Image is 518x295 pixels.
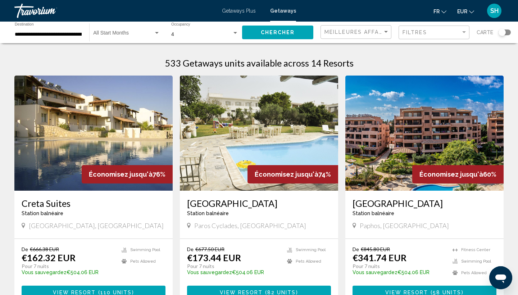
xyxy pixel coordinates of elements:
span: Vous sauvegardez [187,269,232,275]
span: Station balnéaire [22,210,63,216]
span: fr [433,9,440,14]
button: User Menu [485,3,504,18]
button: Change currency [457,6,474,17]
span: Swimming Pool [130,248,160,252]
div: 76% [82,165,173,183]
button: Change language [433,6,446,17]
span: De [22,246,28,252]
a: Travorium [14,4,215,18]
span: Swimming Pool [296,248,326,252]
p: €504.06 EUR [353,269,445,275]
span: Économisez jusqu'à [255,171,318,178]
span: Carte [477,27,493,37]
span: Chercher [261,30,295,36]
p: Pour 7 nuits [187,263,280,269]
span: Paphos, [GEOGRAPHIC_DATA] [360,222,449,230]
p: €504.06 EUR [187,269,280,275]
span: Fitness Center [461,248,490,252]
img: 6845E01X.jpg [14,76,173,191]
span: De [353,246,359,252]
div: 60% [412,165,504,183]
a: [GEOGRAPHIC_DATA] [353,198,496,209]
span: Swimming Pool [461,259,491,264]
span: Vous sauvegardez [22,269,67,275]
span: Station balnéaire [353,210,394,216]
h1: 533 Getaways units available across 14 Resorts [165,58,354,68]
span: Pets Allowed [296,259,321,264]
span: Économisez jusqu'à [89,171,153,178]
span: Filtres [403,29,427,35]
span: Pets Allowed [461,271,487,275]
div: 74% [247,165,338,183]
span: SH [490,7,499,14]
p: €504.06 EUR [22,269,114,275]
p: €341.74 EUR [353,252,406,263]
span: EUR [457,9,467,14]
img: RK01E01X.jpg [345,76,504,191]
p: Pour 7 nuits [22,263,114,269]
span: Pets Allowed [130,259,156,264]
span: De [187,246,194,252]
button: Filter [399,25,469,40]
span: Économisez jusqu'à [419,171,483,178]
span: 4 [171,31,174,37]
span: €677.50 EUR [195,246,224,252]
a: Getaways Plus [222,8,256,14]
p: €162.32 EUR [22,252,76,263]
a: Creta Suites [22,198,165,209]
span: €666.38 EUR [30,246,59,252]
span: Meilleures affaires [324,29,392,35]
a: Getaways [270,8,296,14]
span: [GEOGRAPHIC_DATA], [GEOGRAPHIC_DATA] [29,222,164,230]
img: 4806O01X.jpg [180,76,338,191]
span: Station balnéaire [187,210,229,216]
span: Paros Cyclades, [GEOGRAPHIC_DATA] [194,222,306,230]
span: Vous sauvegardez [353,269,397,275]
iframe: Bouton de lancement de la fenêtre de messagerie [489,266,512,289]
mat-select: Sort by [324,29,389,35]
button: Chercher [242,26,313,39]
span: €845.80 EUR [361,246,390,252]
a: [GEOGRAPHIC_DATA] [187,198,331,209]
p: €173.44 EUR [187,252,241,263]
p: Pour 7 nuits [353,263,445,269]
